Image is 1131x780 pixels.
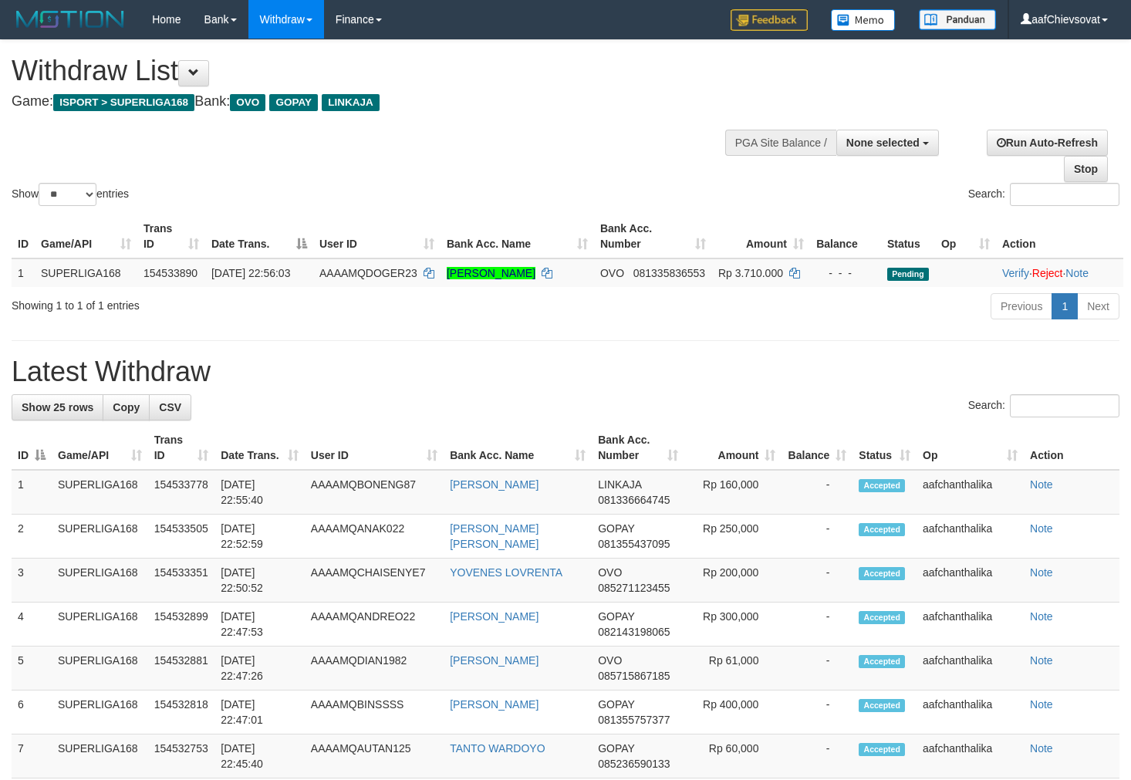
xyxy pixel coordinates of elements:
[917,603,1024,647] td: aafchanthalika
[859,699,905,712] span: Accepted
[12,647,52,691] td: 5
[598,758,670,770] span: Copy 085236590133 to clipboard
[450,478,538,491] a: [PERSON_NAME]
[12,603,52,647] td: 4
[22,401,93,414] span: Show 25 rows
[684,559,782,603] td: Rp 200,000
[782,470,852,515] td: -
[214,734,305,778] td: [DATE] 22:45:40
[712,214,810,258] th: Amount: activate to sort column ascending
[782,647,852,691] td: -
[782,559,852,603] td: -
[598,494,670,506] span: Copy 081336664745 to clipboard
[159,401,181,414] span: CSV
[935,214,996,258] th: Op: activate to sort column ascending
[319,267,417,279] span: AAAAMQDOGER23
[450,522,538,550] a: [PERSON_NAME] [PERSON_NAME]
[917,647,1024,691] td: aafchanthalika
[148,515,215,559] td: 154533505
[322,94,380,111] span: LINKAJA
[598,714,670,726] span: Copy 081355757377 to clipboard
[1052,293,1078,319] a: 1
[52,603,148,647] td: SUPERLIGA168
[305,603,444,647] td: AAAAMQANDREO22
[12,470,52,515] td: 1
[1065,267,1089,279] a: Note
[1030,698,1053,711] a: Note
[598,566,622,579] span: OVO
[598,478,641,491] span: LINKAJA
[450,742,545,755] a: TANTO WARDOYO
[968,394,1119,417] label: Search:
[52,647,148,691] td: SUPERLIGA168
[52,515,148,559] td: SUPERLIGA168
[996,258,1123,287] td: · ·
[1064,156,1108,182] a: Stop
[917,559,1024,603] td: aafchanthalika
[782,426,852,470] th: Balance: activate to sort column ascending
[305,691,444,734] td: AAAAMQBINSSSS
[594,214,712,258] th: Bank Acc. Number: activate to sort column ascending
[859,743,905,756] span: Accepted
[1010,183,1119,206] input: Search:
[137,214,205,258] th: Trans ID: activate to sort column ascending
[598,670,670,682] span: Copy 085715867185 to clipboard
[12,258,35,287] td: 1
[598,582,670,594] span: Copy 085271123455 to clipboard
[148,691,215,734] td: 154532818
[1002,267,1029,279] a: Verify
[1077,293,1119,319] a: Next
[859,655,905,668] span: Accepted
[12,183,129,206] label: Show entries
[917,470,1024,515] td: aafchanthalika
[148,470,215,515] td: 154533778
[684,691,782,734] td: Rp 400,000
[887,268,929,281] span: Pending
[12,8,129,31] img: MOTION_logo.png
[12,426,52,470] th: ID: activate to sort column descending
[919,9,996,30] img: panduan.png
[214,470,305,515] td: [DATE] 22:55:40
[600,267,624,279] span: OVO
[269,94,318,111] span: GOPAY
[1024,426,1119,470] th: Action
[859,523,905,536] span: Accepted
[305,470,444,515] td: AAAAMQBONENG87
[12,94,738,110] h4: Game: Bank:
[12,214,35,258] th: ID
[917,426,1024,470] th: Op: activate to sort column ascending
[12,356,1119,387] h1: Latest Withdraw
[450,698,538,711] a: [PERSON_NAME]
[684,515,782,559] td: Rp 250,000
[1030,610,1053,623] a: Note
[987,130,1108,156] a: Run Auto-Refresh
[205,214,313,258] th: Date Trans.: activate to sort column descending
[831,9,896,31] img: Button%20Memo.svg
[684,426,782,470] th: Amount: activate to sort column ascending
[12,515,52,559] td: 2
[12,734,52,778] td: 7
[52,559,148,603] td: SUPERLIGA168
[598,610,634,623] span: GOPAY
[598,522,634,535] span: GOPAY
[846,137,920,149] span: None selected
[684,603,782,647] td: Rp 300,000
[52,691,148,734] td: SUPERLIGA168
[214,515,305,559] td: [DATE] 22:52:59
[1030,742,1053,755] a: Note
[598,626,670,638] span: Copy 082143198065 to clipboard
[450,610,538,623] a: [PERSON_NAME]
[782,603,852,647] td: -
[113,401,140,414] span: Copy
[211,267,290,279] span: [DATE] 22:56:03
[103,394,150,420] a: Copy
[143,267,198,279] span: 154533890
[684,734,782,778] td: Rp 60,000
[1030,522,1053,535] a: Note
[305,647,444,691] td: AAAAMQDIAN1982
[230,94,265,111] span: OVO
[881,214,935,258] th: Status
[996,214,1123,258] th: Action
[12,292,460,313] div: Showing 1 to 1 of 1 entries
[450,566,562,579] a: YOVENES LOVRENTA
